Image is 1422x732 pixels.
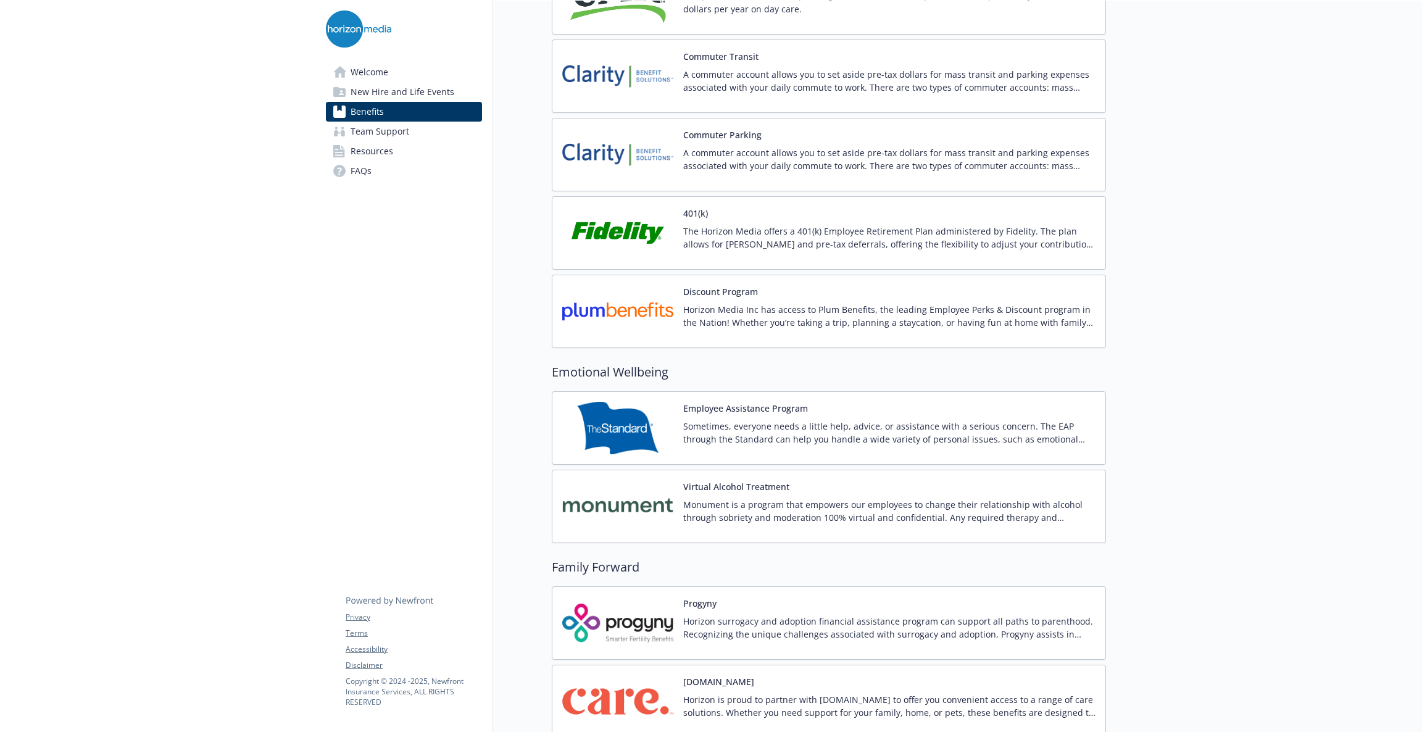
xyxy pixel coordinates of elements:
button: Commuter Parking [683,128,762,141]
a: FAQs [326,161,482,181]
img: Monument carrier logo [562,480,673,533]
a: Disclaimer [346,660,481,671]
a: Terms [346,628,481,639]
button: Virtual Alcohol Treatment [683,480,789,493]
p: The Horizon Media offers a 401(k) Employee Retirement Plan administered by Fidelity. The plan all... [683,225,1096,251]
p: Horizon surrogacy and adoption financial assistance program can support all paths to parenthood. ... [683,615,1096,641]
img: Fidelity Investments carrier logo [562,207,673,259]
span: FAQs [351,161,372,181]
button: Progyny [683,597,717,610]
a: Welcome [326,62,482,82]
img: Clarity Benefit Solutions carrier logo [562,50,673,102]
button: Commuter Transit [683,50,759,63]
p: Copyright © 2024 - 2025 , Newfront Insurance Services, ALL RIGHTS RESERVED [346,676,481,707]
img: Clarity Benefit Solutions carrier logo [562,128,673,181]
p: A commuter account allows you to set aside pre-tax dollars for mass transit and parking expenses ... [683,146,1096,172]
a: Team Support [326,122,482,141]
button: 401(k) [683,207,708,220]
a: Privacy [346,612,481,623]
a: Accessibility [346,644,481,655]
span: Welcome [351,62,388,82]
img: Progyny carrier logo [562,597,673,649]
span: Resources [351,141,393,161]
img: Standard Insurance Company carrier logo [562,402,673,454]
p: Monument is a program that empowers our employees to change their relationship with alcohol throu... [683,498,1096,524]
a: New Hire and Life Events [326,82,482,102]
span: Benefits [351,102,384,122]
p: Horizon is proud to partner with [DOMAIN_NAME] to offer you convenient access to a range of care ... [683,693,1096,719]
img: Care.com carrier logo [562,675,673,728]
button: Discount Program [683,285,758,298]
h2: Emotional Wellbeing [552,363,1106,381]
h2: Family Forward [552,558,1106,576]
p: Sometimes, everyone needs a little help, advice, or assistance with a serious concern. The EAP th... [683,420,1096,446]
p: A commuter account allows you to set aside pre-tax dollars for mass transit and parking expenses ... [683,68,1096,94]
button: Employee Assistance Program [683,402,808,415]
a: Resources [326,141,482,161]
p: Horizon Media Inc has access to Plum Benefits, the leading Employee Perks & Discount program in t... [683,303,1096,329]
a: Benefits [326,102,482,122]
span: New Hire and Life Events [351,82,454,102]
img: plumbenefits carrier logo [562,285,673,338]
span: Team Support [351,122,409,141]
button: [DOMAIN_NAME] [683,675,754,688]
